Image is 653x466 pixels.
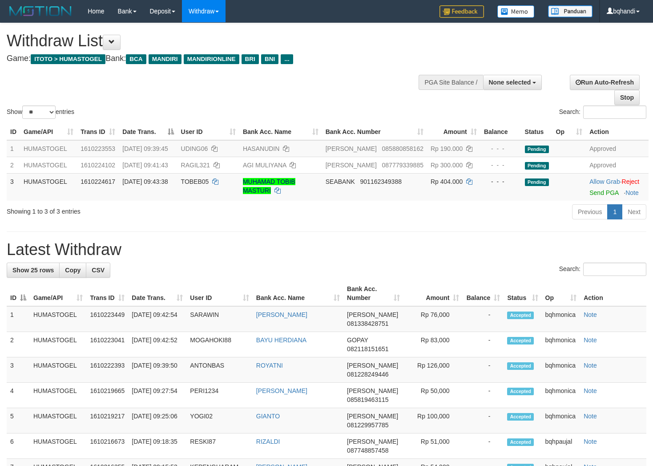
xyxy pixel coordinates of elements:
td: Rp 83,000 [403,332,463,357]
label: Show entries [7,105,74,119]
span: Copy 085819463115 to clipboard [347,396,388,403]
td: 2 [7,157,20,173]
a: Note [584,336,597,344]
span: SEABANK [326,178,355,185]
span: BRI [242,54,259,64]
th: Bank Acc. Name: activate to sort column ascending [253,281,343,306]
td: bqhmonica [542,357,580,383]
td: bqhmonica [542,332,580,357]
span: Accepted [507,312,534,319]
a: Send PGA [589,189,618,196]
span: [PERSON_NAME] [347,438,398,445]
label: Search: [559,263,646,276]
td: YOGI02 [186,408,252,434]
td: · [586,173,649,201]
input: Search: [583,263,646,276]
span: Accepted [507,388,534,395]
td: [DATE] 09:42:54 [128,306,186,332]
td: [DATE] 09:39:50 [128,357,186,383]
th: Amount: activate to sort column ascending [403,281,463,306]
th: Action [586,124,649,140]
td: 1 [7,140,20,157]
span: [DATE] 09:43:38 [122,178,168,185]
td: bqhmonica [542,383,580,408]
td: Rp 51,000 [403,434,463,459]
h4: Game: Bank: [7,54,427,63]
td: bqhmonica [542,408,580,434]
span: RAGIL321 [181,162,210,169]
a: Note [625,189,639,196]
a: Note [584,362,597,369]
div: - - - [484,177,518,186]
td: 1610223449 [86,306,128,332]
th: Op: activate to sort column ascending [552,124,586,140]
th: Balance: activate to sort column ascending [463,281,504,306]
img: Button%20Memo.svg [497,5,535,18]
img: panduan.png [548,5,593,17]
td: bqhpaujal [542,434,580,459]
span: Accepted [507,337,534,344]
td: MOGAHOKI88 [186,332,252,357]
span: [DATE] 09:41:43 [122,162,168,169]
th: Bank Acc. Number: activate to sort column ascending [343,281,403,306]
td: HUMASTOGEL [20,173,77,201]
td: [DATE] 09:18:35 [128,434,186,459]
td: 1610222393 [86,357,128,383]
td: - [463,408,504,434]
td: 1610216673 [86,434,128,459]
a: RIZALDI [256,438,280,445]
img: Feedback.jpg [439,5,484,18]
span: [PERSON_NAME] [347,387,398,394]
span: · [589,178,621,185]
td: 4 [7,383,30,408]
span: [PERSON_NAME] [347,413,398,420]
span: [DATE] 09:39:45 [122,145,168,152]
th: Status: activate to sort column ascending [504,281,541,306]
div: - - - [484,161,518,170]
a: 1 [607,204,622,219]
td: - [463,306,504,332]
a: HASANUDIN [243,145,279,152]
td: 3 [7,357,30,383]
span: Accepted [507,413,534,421]
th: Status [521,124,552,140]
td: HUMASTOGEL [30,434,86,459]
td: SARAWIN [186,306,252,332]
div: Showing 1 to 3 of 3 entries [7,203,266,216]
a: Stop [614,90,640,105]
span: Copy 081229957785 to clipboard [347,421,388,429]
a: ROYATNI [256,362,283,369]
a: GIANTO [256,413,280,420]
h1: Latest Withdraw [7,241,646,259]
span: [PERSON_NAME] [326,162,377,169]
td: 1610219665 [86,383,128,408]
a: Note [584,413,597,420]
div: - - - [484,144,518,153]
span: ... [281,54,293,64]
span: BNI [261,54,278,64]
a: CSV [86,263,110,278]
td: Rp 100,000 [403,408,463,434]
span: Pending [525,162,549,170]
th: Amount: activate to sort column ascending [427,124,480,140]
td: Rp 76,000 [403,306,463,332]
th: Date Trans.: activate to sort column ascending [128,281,186,306]
a: Note [584,311,597,318]
span: [PERSON_NAME] [347,311,398,318]
td: HUMASTOGEL [30,332,86,357]
td: 5 [7,408,30,434]
div: PGA Site Balance / [419,75,483,90]
span: Rp 190.000 [431,145,463,152]
th: User ID: activate to sort column ascending [177,124,239,140]
span: MANDIRIONLINE [184,54,239,64]
th: Op: activate to sort column ascending [542,281,580,306]
td: HUMASTOGEL [30,357,86,383]
span: Show 25 rows [12,267,54,274]
th: Game/API: activate to sort column ascending [30,281,86,306]
span: TOBEB05 [181,178,209,185]
a: MUHAMAD TOBIB MASTURI [243,178,295,194]
a: Previous [572,204,608,219]
th: ID [7,124,20,140]
td: - [463,332,504,357]
td: [DATE] 09:25:06 [128,408,186,434]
